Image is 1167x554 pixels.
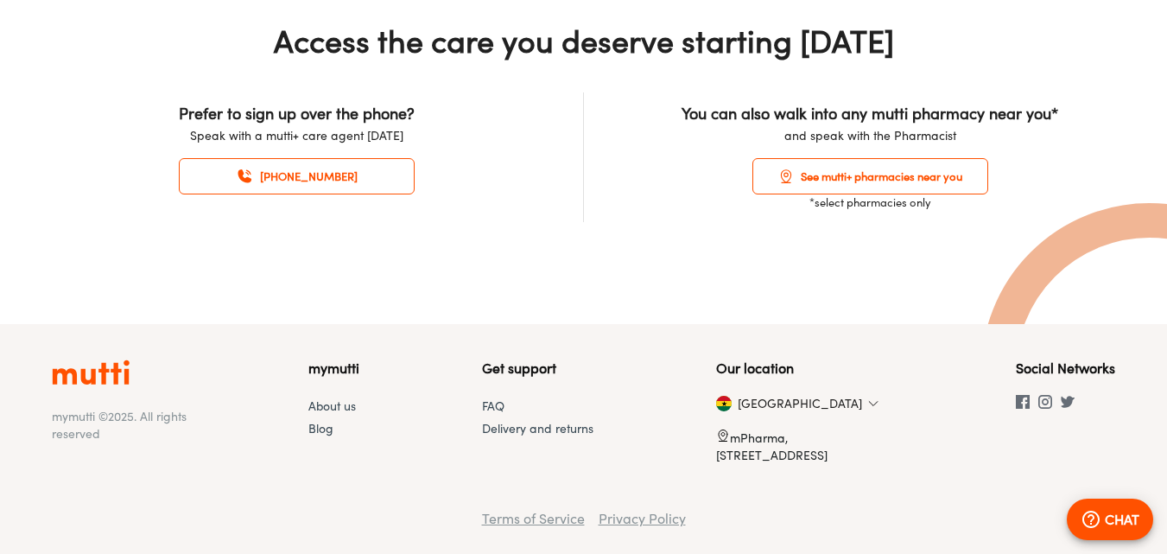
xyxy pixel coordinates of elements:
a: Delivery and returns [482,421,593,436]
h5: Our location [716,359,893,379]
h5: Social Networks [1016,359,1115,379]
section: [GEOGRAPHIC_DATA] [716,395,742,412]
span: Speak with a mutti+ care agent [DATE] [81,127,512,144]
img: Instagram [1038,395,1052,409]
span: and speak with the Pharmacist [654,127,1085,144]
img: Facebook [1016,395,1030,409]
p: mymutti © 2025 . All rights reserved [52,408,187,443]
p: CHAT [1105,509,1139,530]
a: Facebook [1016,397,1038,411]
img: Ghana [716,396,732,411]
p: mPharma, [STREET_ADDRESS] [716,429,893,464]
button: CHAT [1067,499,1153,540]
a: See mutti+ pharmacies near you [752,158,988,194]
h2: Access the care you deserve starting [DATE] [52,22,1116,61]
a: Privacy Policy [599,510,686,527]
h5: Get support [482,359,593,379]
a: Blog [308,421,333,436]
a: Terms of Service [482,510,585,527]
span: Prefer to sign up over the phone? [81,103,512,124]
span: *select pharmacies only [654,194,1085,212]
a: Instagram [1038,397,1061,411]
a: About us [308,398,356,413]
a: Twitter [1061,397,1083,411]
span: You can also walk into any mutti pharmacy near you* [654,103,1085,124]
h5: mymutti [308,359,359,379]
img: Dropdown [868,398,878,409]
img: Twitter [1061,395,1075,409]
a: [PHONE_NUMBER] [179,158,415,194]
img: Logo [52,359,130,386]
a: FAQ [482,398,504,413]
img: Location [716,429,730,443]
